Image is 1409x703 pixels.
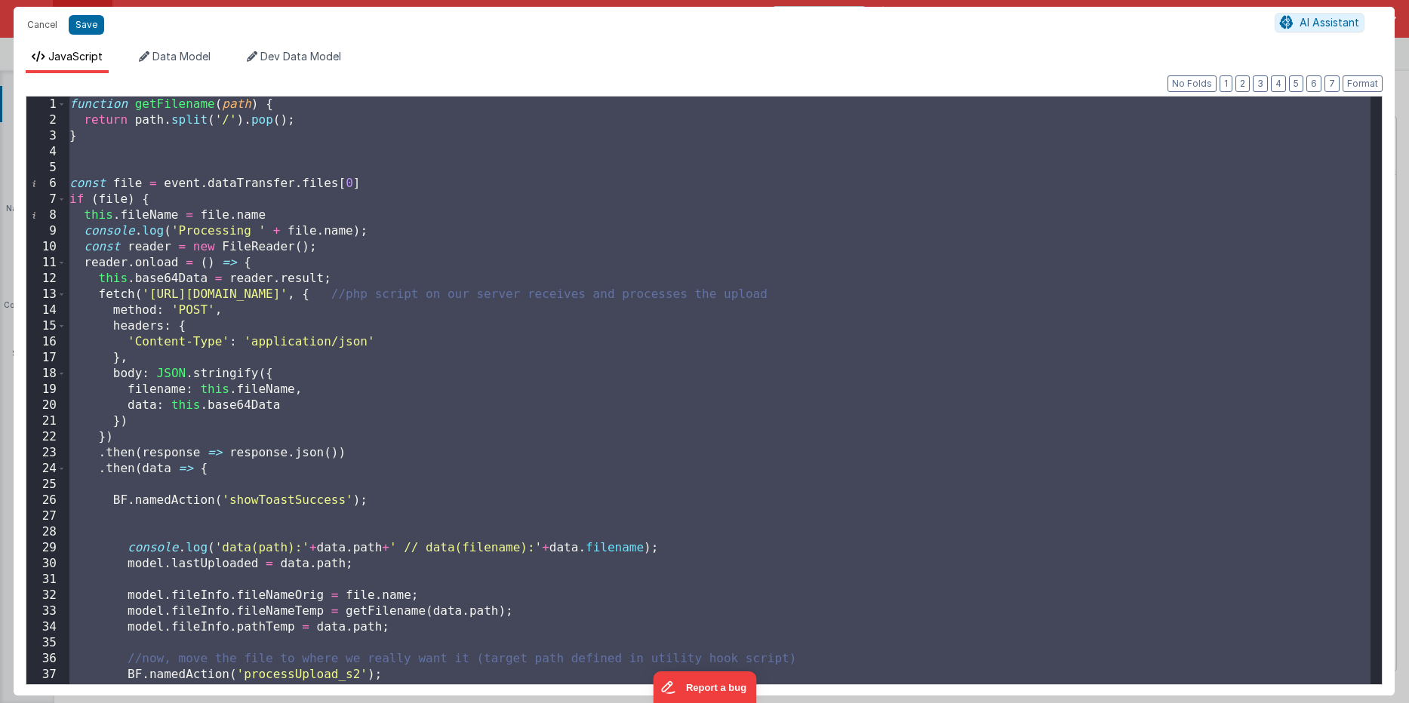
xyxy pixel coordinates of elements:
div: 29 [26,540,66,556]
div: 15 [26,318,66,334]
div: 25 [26,477,66,493]
div: 23 [26,445,66,461]
button: 5 [1289,75,1303,92]
button: Cancel [20,14,65,35]
span: AI Assistant [1300,16,1359,29]
button: AI Assistant [1275,13,1364,32]
div: 4 [26,144,66,160]
div: 19 [26,382,66,398]
div: 7 [26,192,66,207]
div: 14 [26,302,66,318]
div: 13 [26,287,66,302]
div: 1 [26,97,66,112]
iframe: Marker.io feedback button [653,671,756,703]
div: 26 [26,493,66,508]
div: 12 [26,271,66,287]
button: No Folds [1168,75,1217,92]
div: 33 [26,603,66,619]
div: 3 [26,128,66,144]
div: 34 [26,619,66,635]
div: 6 [26,176,66,192]
div: 32 [26,588,66,603]
div: 36 [26,651,66,667]
div: 18 [26,366,66,382]
button: Save [69,15,104,35]
div: 9 [26,223,66,239]
div: 22 [26,429,66,445]
div: 30 [26,556,66,572]
button: 6 [1306,75,1321,92]
div: 17 [26,350,66,366]
span: JavaScript [48,50,103,63]
div: 20 [26,398,66,413]
div: 27 [26,508,66,524]
div: 24 [26,461,66,477]
div: 8 [26,207,66,223]
div: 5 [26,160,66,176]
button: Format [1343,75,1383,92]
span: Data Model [152,50,211,63]
span: Dev Data Model [260,50,341,63]
div: 37 [26,667,66,683]
button: 4 [1271,75,1286,92]
div: 21 [26,413,66,429]
button: 3 [1253,75,1268,92]
div: 16 [26,334,66,350]
div: 10 [26,239,66,255]
button: 1 [1220,75,1232,92]
div: 38 [26,683,66,698]
div: 2 [26,112,66,128]
div: 31 [26,572,66,588]
div: 28 [26,524,66,540]
button: 7 [1324,75,1340,92]
div: 11 [26,255,66,271]
button: 2 [1235,75,1250,92]
div: 35 [26,635,66,651]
